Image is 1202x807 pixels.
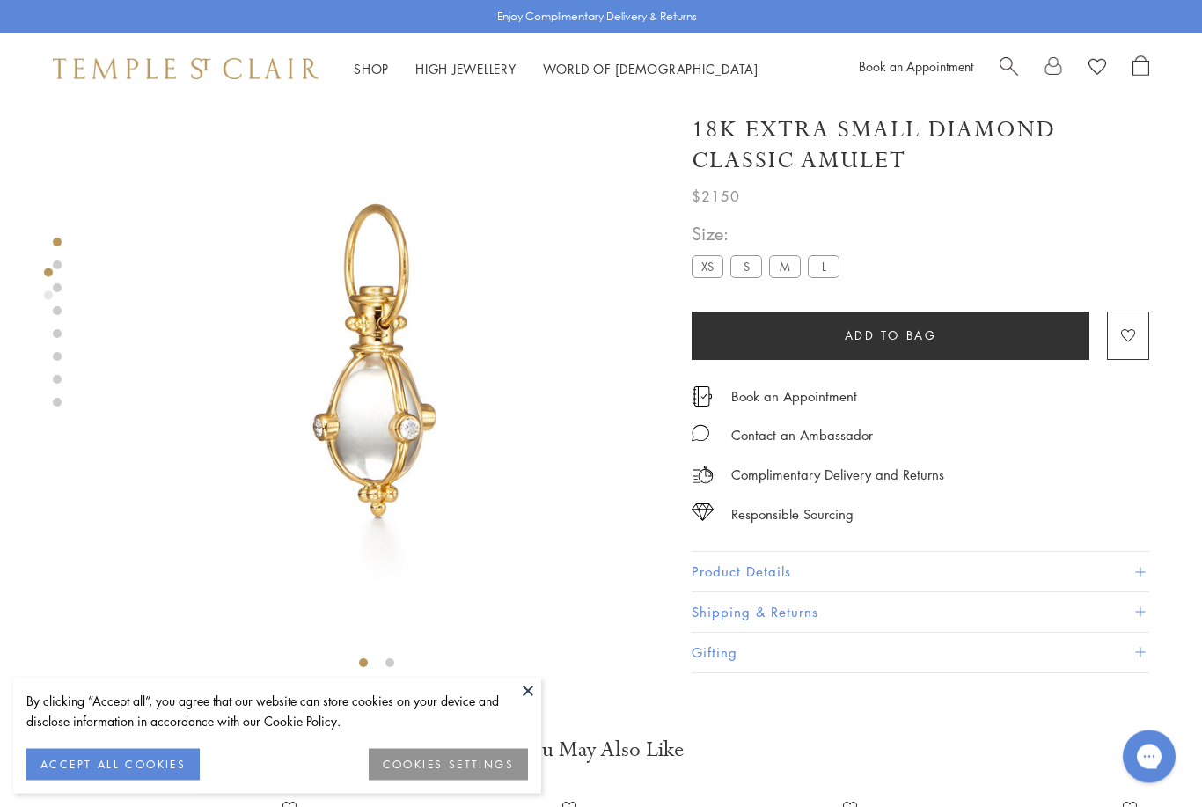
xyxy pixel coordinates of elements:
[1114,724,1184,789] iframe: Gorgias live chat messenger
[859,57,973,75] a: Book an Appointment
[692,465,714,487] img: icon_delivery.svg
[1088,55,1106,82] a: View Wishlist
[692,387,713,407] img: icon_appointment.svg
[354,60,389,77] a: ShopShop
[692,257,723,279] label: XS
[692,504,714,522] img: icon_sourcing.svg
[808,257,839,279] label: L
[731,504,854,526] div: Responsible Sourcing
[692,425,709,443] img: MessageIcon-01_2.svg
[731,465,944,487] p: Complimentary Delivery and Returns
[1132,55,1149,82] a: Open Shopping Bag
[692,593,1149,633] button: Shipping & Returns
[730,257,762,279] label: S
[369,749,528,781] button: COOKIES SETTINGS
[692,312,1089,361] button: Add to bag
[692,186,740,209] span: $2150
[692,115,1149,177] h1: 18K Extra Small Diamond Classic Amulet
[53,58,319,79] img: Temple St. Clair
[88,75,665,652] img: P51800-E9
[497,8,697,26] p: Enjoy Complimentary Delivery & Returns
[26,691,528,731] div: By clicking “Accept all”, you agree that our website can store cookies on your device and disclos...
[1000,55,1018,82] a: Search
[692,554,1149,593] button: Product Details
[845,326,937,346] span: Add to bag
[70,737,1132,765] h3: You May Also Like
[769,257,801,279] label: M
[354,58,759,80] nav: Main navigation
[543,60,759,77] a: World of [DEMOGRAPHIC_DATA]World of [DEMOGRAPHIC_DATA]
[415,60,517,77] a: High JewelleryHigh Jewellery
[731,425,873,447] div: Contact an Ambassador
[26,749,200,781] button: ACCEPT ALL COOKIES
[44,264,53,314] div: Product gallery navigation
[692,634,1149,673] button: Gifting
[692,221,847,250] span: Size:
[731,387,857,407] a: Book an Appointment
